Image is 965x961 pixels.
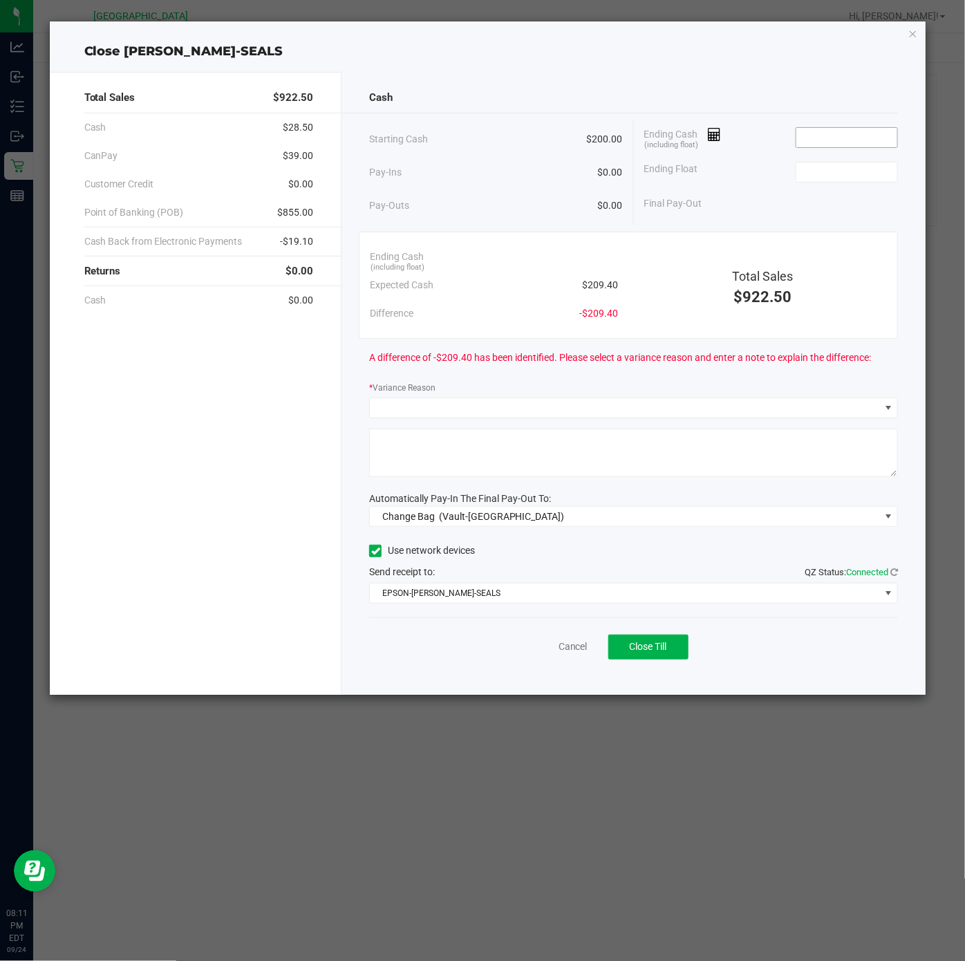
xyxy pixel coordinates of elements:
[84,293,106,308] span: Cash
[644,196,702,211] span: Final Pay-Out
[285,263,313,279] span: $0.00
[277,205,313,220] span: $855.00
[283,120,313,135] span: $28.50
[369,351,871,365] span: A difference of -$209.40 has been identified. Please select a variance reason and enter a note to...
[382,511,435,522] span: Change Bag
[280,234,313,249] span: -$19.10
[50,42,926,61] div: Close [PERSON_NAME]-SEALS
[84,234,243,249] span: Cash Back from Electronic Payments
[371,262,424,274] span: (including float)
[369,382,435,394] label: Variance Reason
[288,293,313,308] span: $0.00
[369,132,428,147] span: Starting Cash
[579,306,618,321] span: -$209.40
[84,205,184,220] span: Point of Banking (POB)
[370,250,424,264] span: Ending Cash
[370,584,880,603] span: EPSON-[PERSON_NAME]-SEALS
[84,120,106,135] span: Cash
[288,177,313,192] span: $0.00
[608,635,688,660] button: Close Till
[84,177,154,192] span: Customer Credit
[370,306,413,321] span: Difference
[644,127,722,148] span: Ending Cash
[733,269,794,283] span: Total Sales
[598,165,623,180] span: $0.00
[369,198,409,213] span: Pay-Outs
[439,511,565,522] span: (Vault-[GEOGRAPHIC_DATA])
[84,256,314,286] div: Returns
[273,90,313,106] span: $922.50
[369,543,475,558] label: Use network devices
[805,567,898,577] span: QZ Status:
[846,567,888,577] span: Connected
[283,149,313,163] span: $39.00
[369,165,402,180] span: Pay-Ins
[84,149,118,163] span: CanPay
[582,278,618,292] span: $209.40
[587,132,623,147] span: $200.00
[369,493,551,504] span: Automatically Pay-In The Final Pay-Out To:
[644,140,698,151] span: (including float)
[644,162,698,183] span: Ending Float
[14,850,55,892] iframe: Resource center
[559,640,588,654] a: Cancel
[84,90,135,106] span: Total Sales
[370,278,433,292] span: Expected Cash
[734,288,792,306] span: $922.50
[630,641,667,652] span: Close Till
[369,566,435,577] span: Send receipt to:
[598,198,623,213] span: $0.00
[369,90,393,106] span: Cash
